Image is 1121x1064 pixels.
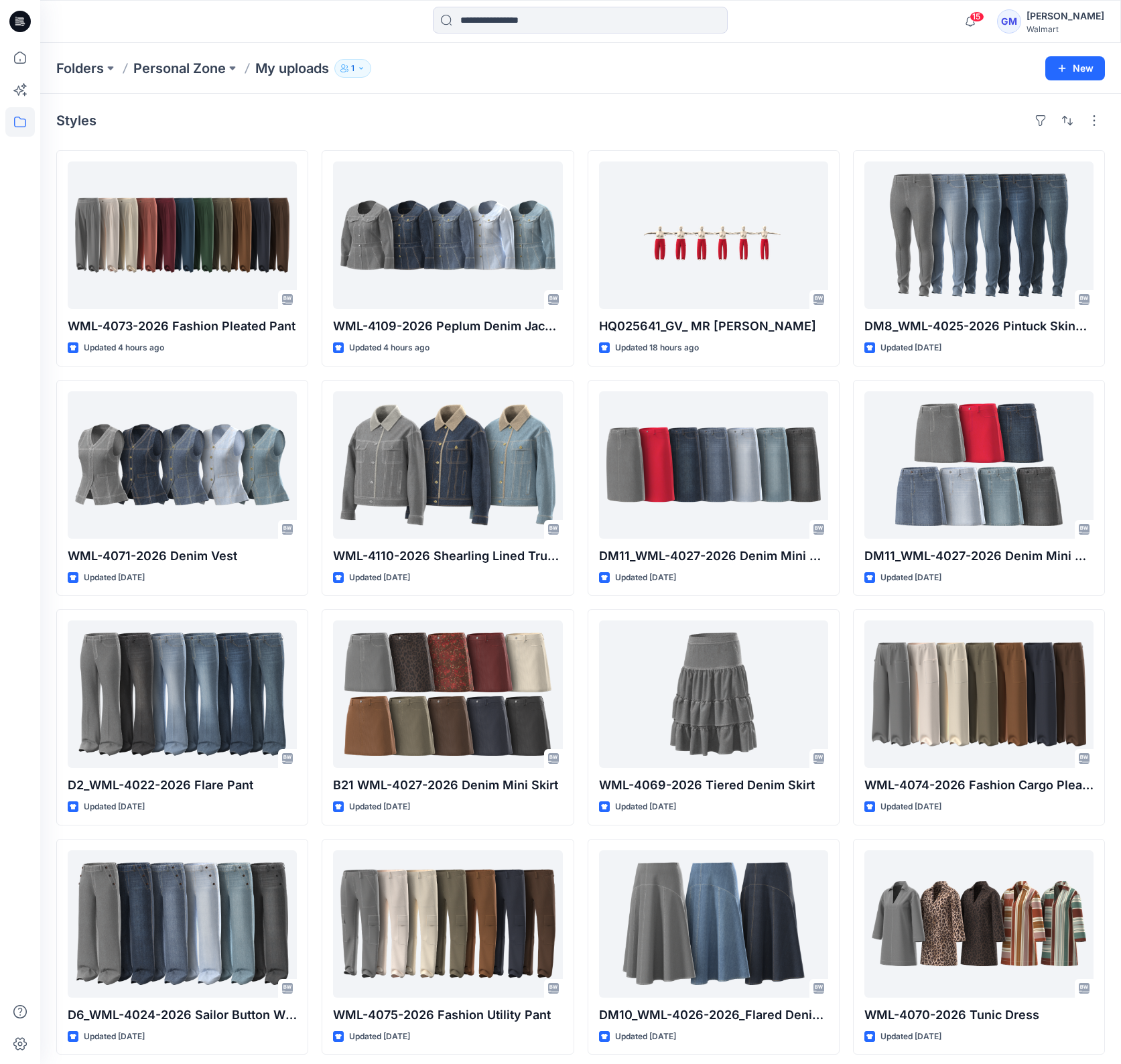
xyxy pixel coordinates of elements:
[56,113,96,129] h4: Styles
[334,59,371,78] button: 1
[864,547,1094,566] p: DM11_WML-4027-2026 Denim Mini Skirt_Opt1
[970,11,984,22] span: 15
[599,776,828,795] p: WML-4069-2026 Tiered Denim Skirt
[333,620,562,768] a: B21 WML-4027-2026 Denim Mini Skirt
[1045,56,1105,80] button: New
[68,547,297,566] p: WML-4071-2026 Denim Vest
[997,9,1021,34] div: GM
[333,161,562,309] a: WML-4109-2026 Peplum Denim Jacket
[349,800,410,814] p: Updated [DATE]
[68,161,297,309] a: WML-4073-2026 Fashion Pleated Pant
[333,776,562,795] p: B21 WML-4027-2026 Denim Mini Skirt
[599,1006,828,1024] p: DM10_WML-4026-2026_Flared Denim Skirt
[615,800,676,814] p: Updated [DATE]
[68,776,297,795] p: D2_WML-4022-2026 Flare Pant
[84,341,164,355] p: Updated 4 hours ago
[599,547,828,566] p: DM11_WML-4027-2026 Denim Mini Skirt_Opt2
[615,341,699,355] p: Updated 18 hours ago
[333,317,562,336] p: WML-4109-2026 Peplum Denim Jacket
[333,391,562,539] a: WML-4110-2026 Shearling Lined Trucker Jacket
[864,161,1094,309] a: DM8_WML-4025-2026 Pintuck Skinny Jeans
[864,620,1094,768] a: WML-4074-2026 Fashion Cargo Pleated Pant
[599,317,828,336] p: HQ025641_GV_ MR [PERSON_NAME]
[84,800,145,814] p: Updated [DATE]
[880,571,941,585] p: Updated [DATE]
[864,850,1094,998] a: WML-4070-2026 Tunic Dress
[599,161,828,309] a: HQ025641_GV_ MR Barrel Leg Jean
[880,800,941,814] p: Updated [DATE]
[68,850,297,998] a: D6_WML-4024-2026 Sailor Button Wide Leg Pant
[864,391,1094,539] a: DM11_WML-4027-2026 Denim Mini Skirt_Opt1
[864,317,1094,336] p: DM8_WML-4025-2026 Pintuck Skinny Jeans
[864,1006,1094,1024] p: WML-4070-2026 Tunic Dress
[615,571,676,585] p: Updated [DATE]
[880,341,941,355] p: Updated [DATE]
[351,61,354,76] p: 1
[68,317,297,336] p: WML-4073-2026 Fashion Pleated Pant
[333,1006,562,1024] p: WML-4075-2026 Fashion Utility Pant
[68,620,297,768] a: D2_WML-4022-2026 Flare Pant
[349,1030,410,1044] p: Updated [DATE]
[349,341,430,355] p: Updated 4 hours ago
[255,59,329,78] p: My uploads
[84,1030,145,1044] p: Updated [DATE]
[349,571,410,585] p: Updated [DATE]
[599,391,828,539] a: DM11_WML-4027-2026 Denim Mini Skirt_Opt2
[133,59,226,78] a: Personal Zone
[1027,24,1104,34] div: Walmart
[84,571,145,585] p: Updated [DATE]
[68,1006,297,1024] p: D6_WML-4024-2026 Sailor Button Wide Leg Pant
[68,391,297,539] a: WML-4071-2026 Denim Vest
[56,59,104,78] a: Folders
[599,850,828,998] a: DM10_WML-4026-2026_Flared Denim Skirt
[333,850,562,998] a: WML-4075-2026 Fashion Utility Pant
[615,1030,676,1044] p: Updated [DATE]
[333,547,562,566] p: WML-4110-2026 Shearling Lined Trucker Jacket
[880,1030,941,1044] p: Updated [DATE]
[599,620,828,768] a: WML-4069-2026 Tiered Denim Skirt
[1027,8,1104,24] div: [PERSON_NAME]
[864,776,1094,795] p: WML-4074-2026 Fashion Cargo Pleated Pant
